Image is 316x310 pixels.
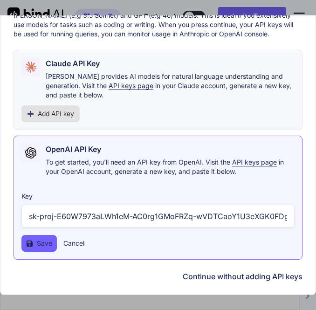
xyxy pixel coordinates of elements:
[46,72,295,100] p: [PERSON_NAME] provides AI models for natural language understanding and generation. Visit the in ...
[21,205,295,227] input: Enter API Key
[232,158,277,166] span: API keys page
[109,82,153,90] span: API keys page
[38,109,74,118] span: Add API key
[21,192,295,201] h3: Key
[21,235,57,252] button: Save
[14,1,302,39] p: Your own API keys give you unlimited queries with no daily or hourly limits for [PERSON_NAME] (e....
[46,58,100,69] h2: Claude API Key
[183,271,302,282] button: Continue without adding API keys
[46,158,295,176] p: To get started, you'll need an API key from OpenAI. Visit the in your OpenAI account, generate a ...
[46,144,101,155] h2: OpenAI API Key
[37,239,52,248] span: Save
[63,239,84,248] button: Cancel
